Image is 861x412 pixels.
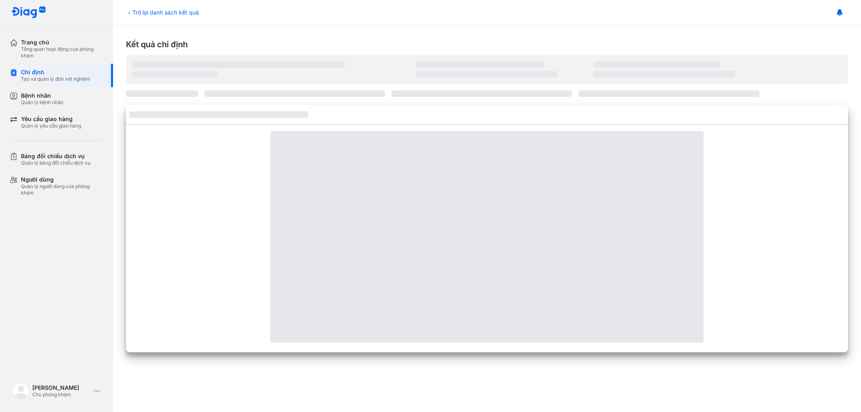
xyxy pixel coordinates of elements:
div: Bệnh nhân [21,92,63,99]
div: Người dùng [21,176,103,183]
div: Chỉ định [21,69,90,76]
div: Quản lý yêu cầu giao hàng [21,123,81,129]
img: logo [13,383,29,399]
div: Trở lại danh sách kết quả [126,8,199,17]
div: Chủ phòng khám [32,391,90,398]
img: logo [11,6,46,19]
div: Trang chủ [21,39,103,46]
div: Tạo và quản lý đơn xét nghiệm [21,76,90,82]
div: Tổng quan hoạt động của phòng khám [21,46,103,59]
div: [PERSON_NAME] [32,384,90,391]
div: Bảng đối chiếu dịch vụ [21,153,90,160]
div: Quản lý bệnh nhân [21,99,63,106]
div: Yêu cầu giao hàng [21,115,81,123]
div: Quản lý bảng đối chiếu dịch vụ [21,160,90,166]
div: Kết quả chỉ định [126,39,848,50]
div: Quản lý người dùng của phòng khám [21,183,103,196]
